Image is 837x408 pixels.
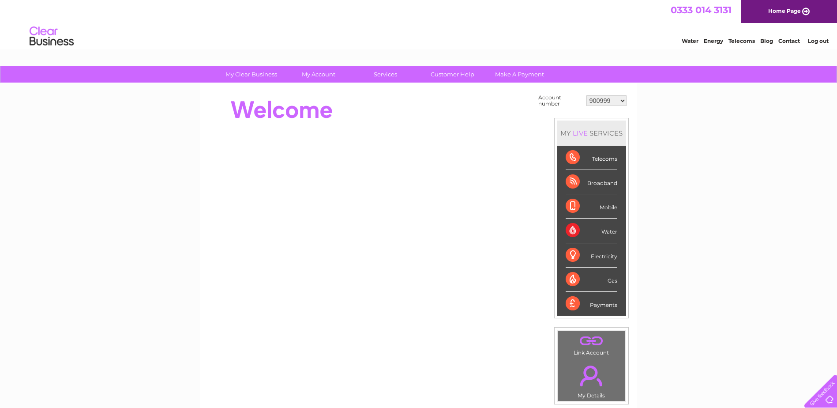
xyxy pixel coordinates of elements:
[566,146,617,170] div: Telecoms
[557,330,626,358] td: Link Account
[557,121,626,146] div: MY SERVICES
[671,4,732,15] a: 0333 014 3131
[704,38,723,44] a: Energy
[483,66,556,83] a: Make A Payment
[416,66,489,83] a: Customer Help
[29,23,74,50] img: logo.png
[557,358,626,401] td: My Details
[210,5,627,43] div: Clear Business is a trading name of Verastar Limited (registered in [GEOGRAPHIC_DATA] No. 3667643...
[560,360,623,391] a: .
[566,194,617,219] div: Mobile
[282,66,355,83] a: My Account
[566,292,617,316] div: Payments
[349,66,422,83] a: Services
[560,333,623,348] a: .
[571,129,589,137] div: LIVE
[536,92,584,109] td: Account number
[566,268,617,292] div: Gas
[566,170,617,194] div: Broadband
[808,38,829,44] a: Log out
[215,66,288,83] a: My Clear Business
[566,219,617,243] div: Water
[778,38,800,44] a: Contact
[682,38,698,44] a: Water
[760,38,773,44] a: Blog
[566,243,617,268] div: Electricity
[728,38,755,44] a: Telecoms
